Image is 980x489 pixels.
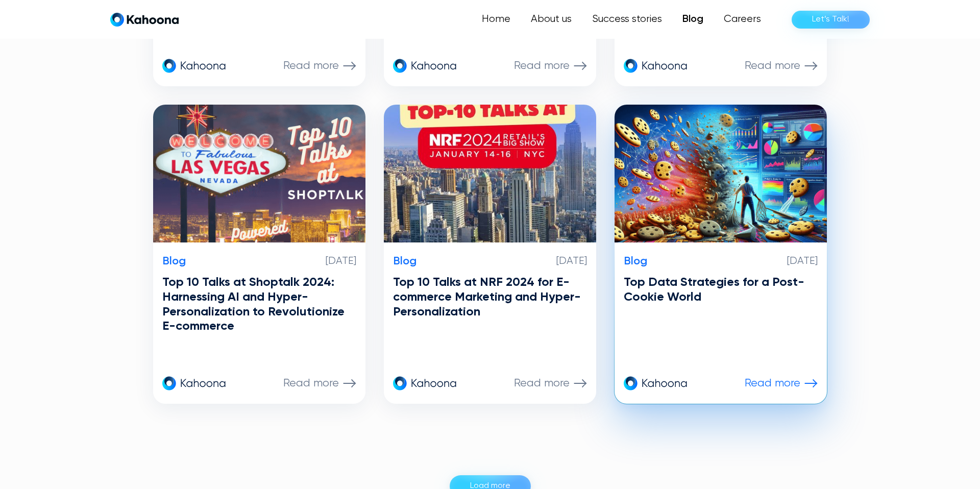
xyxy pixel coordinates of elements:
img: kahoona [162,58,227,74]
p: Read more [283,59,339,72]
img: kahoona [162,375,227,392]
img: kahoona [393,58,457,74]
a: Blog[DATE]Top 10 Talks at NRF 2024 for E-commerce Marketing and Hyper-PersonalizationkahoonaRead ... [384,105,596,404]
div: Let’s Talk! [812,11,849,28]
a: Blog[DATE]Top Data Strategies for a Post-Cookie WorldkahoonaRead more [615,105,827,404]
p: [DATE] [556,255,587,267]
a: Blog[DATE]Top 10 Talks at Shoptalk 2024: Harnessing AI and Hyper-Personalization to Revolutionize... [153,105,365,404]
h3: Top 10 Talks at NRF 2024 for E-commerce Marketing and Hyper-Personalization [393,275,587,319]
p: Read more [514,59,570,72]
p: [DATE] [787,255,818,267]
a: Careers [714,9,771,30]
img: kahoona [393,375,457,392]
p: Blog [393,255,416,268]
p: Read more [745,59,800,72]
p: [DATE] [326,255,356,267]
a: About us [521,9,582,30]
a: Let’s Talk! [792,11,870,29]
p: Blog [624,255,647,268]
p: Read more [745,377,800,390]
p: Read more [514,377,570,390]
a: Home [472,9,521,30]
img: kahoona [624,375,688,392]
h3: Top 10 Talks at Shoptalk 2024: Harnessing AI and Hyper-Personalization to Revolutionize E-commerce [162,275,356,334]
h3: Top Data Strategies for a Post-Cookie World [624,275,818,305]
p: Read more [283,377,339,390]
p: Blog [162,255,186,268]
img: kahoona [624,58,688,74]
a: Blog [672,9,714,30]
a: home [110,12,179,27]
a: Success stories [582,9,672,30]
